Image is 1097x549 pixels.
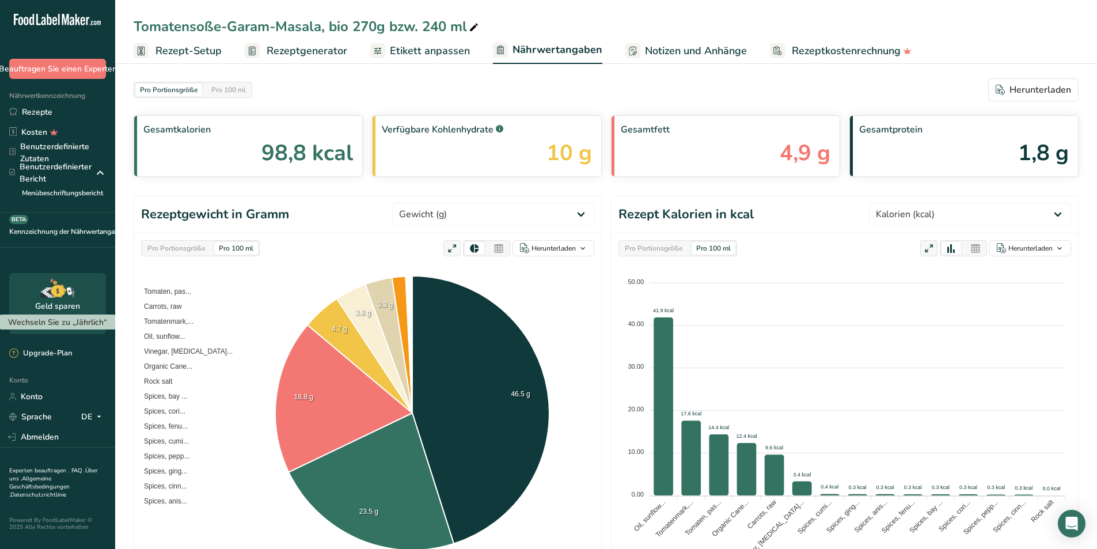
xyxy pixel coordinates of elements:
[513,240,594,256] button: Herunterladen
[35,301,80,312] font: Geld sparen
[155,44,222,58] font: Rezept-Setup
[628,363,644,370] tspan: 30.00
[628,448,644,455] tspan: 10.00
[546,138,592,168] font: 10 g
[135,392,187,400] span: Spices, bay ...
[859,123,923,136] font: Gesamtprotein
[21,411,52,422] font: Sprache
[9,475,70,499] a: Allgemeine Geschäftsbedingungen .
[991,498,1027,535] tspan: Spices, cinn...
[792,44,901,58] font: Rezeptkostenrechnung
[962,498,1000,536] tspan: Spices, pepp...
[135,377,172,385] span: Rock salt
[628,278,644,285] tspan: 50.00
[796,498,833,536] tspan: Spices, cumi...
[9,467,98,483] a: Über uns .
[9,376,28,385] font: Konto
[9,467,69,475] a: Experten beauftragen .
[267,44,347,58] font: Rezeptgenerator
[211,85,246,94] font: Pro 100 ml
[1058,510,1085,537] div: Öffnen Sie den Intercom Messenger
[9,227,126,236] font: Kennzeichnung der Nährwertangaben
[632,498,667,533] tspan: Oil, sunflow...
[71,467,85,475] a: FAQ .
[9,59,106,79] button: Beauftragen Sie einen Experten
[628,320,644,327] tspan: 40.00
[908,498,944,535] tspan: Spices, bay ...
[135,497,187,505] span: Spices, anis...
[9,516,92,524] font: Powered By FoodLabelMaker ©
[21,391,43,402] font: Konto
[1008,244,1053,253] font: Herunterladen
[493,37,602,65] a: Nährwertangaben
[770,38,912,64] a: Rezeptkostenrechnung
[135,452,189,460] span: Spices, pepp...
[81,411,92,422] font: DE
[261,138,353,168] font: 98,8 kcal
[12,215,26,224] font: BETA
[141,206,289,223] font: Rezeptgewicht in Gramm
[135,332,185,340] span: Oil, sunflow...
[989,240,1071,256] button: Herunterladen
[20,161,92,184] font: Benutzerdefinierter Bericht
[8,317,107,328] font: Wechseln Sie zu „Jährlich“
[135,422,188,430] span: Spices, fenu...
[219,244,253,253] font: Pro 100 ml
[1009,84,1071,96] font: Herunterladen
[532,244,576,253] font: Herunterladen
[618,206,754,223] font: Rezept Kalorien in kcal
[825,498,861,535] tspan: Spices, ging...
[135,287,191,296] span: Tomaten, pas...
[937,498,972,533] tspan: Spices, cori...
[625,244,682,253] font: Pro Portionsgröße
[780,138,830,168] font: 4,9 g
[21,127,47,138] font: Kosten
[9,523,89,531] font: 2025 Alle Rechte vorbehalten
[10,491,66,499] a: Datenschutzrichtlinie
[654,498,695,539] tspan: Tomatenmark,...
[20,141,89,164] font: Benutzerdefinierte Zutaten
[625,38,747,64] a: Notizen und Anhänge
[245,38,347,64] a: Rezeptgenerator
[9,91,85,100] font: Nährwertkennzeichnung
[147,244,205,253] font: Pro Portionsgröße
[140,85,198,94] font: Pro Portionsgröße
[21,431,59,442] font: Abmelden
[645,44,747,58] font: Notizen und Anhänge
[134,38,222,64] a: Rezept-Setup
[513,43,602,56] font: Nährwertangaben
[1018,138,1069,168] font: 1,8 g
[684,498,723,537] tspan: Tomaten, pas...
[853,498,889,535] tspan: Spices, anis...
[632,491,644,498] tspan: 0.00
[710,498,750,538] tspan: Organic Cane...
[22,107,52,118] font: Rezepte
[135,302,181,311] span: Carrots, raw
[135,437,189,445] span: Spices, cumi...
[135,362,192,370] span: Organic Cane...
[135,482,187,490] span: Spices, cinn...
[988,78,1079,101] button: Herunterladen
[696,244,731,253] font: Pro 100 ml
[390,44,470,58] font: Etikett anpassen
[1029,498,1055,524] tspan: Rock salt
[143,123,211,136] font: Gesamtkalorien
[135,317,193,325] span: Tomatenmark,...
[135,467,187,475] span: Spices, ging...
[135,347,233,355] span: Vinegar, [MEDICAL_DATA]...
[746,498,778,530] tspan: Carrots, raw
[135,407,185,415] span: Spices, cori...
[621,123,670,136] font: Gesamtfett
[370,38,470,64] a: Etikett anpassen
[382,123,494,136] font: Verfügbare Kohlenhydrate
[880,498,917,535] tspan: Spices, fenu...
[628,406,644,412] tspan: 20.00
[22,188,103,198] font: Menübeschriftungsbericht
[23,348,72,358] font: Upgrade-Plan
[134,17,467,36] font: Tomatensoße-Garam-Masala, bio 270g bzw. 240 ml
